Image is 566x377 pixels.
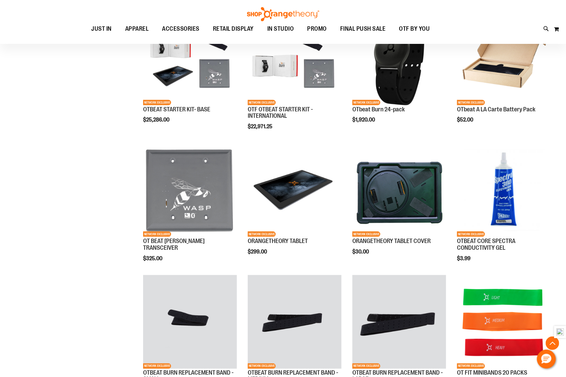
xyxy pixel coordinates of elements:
span: IN STUDIO [267,21,294,36]
a: PROMO [301,21,334,37]
span: NETWORK EXCLUSIVE [352,363,380,369]
span: $3.99 [457,255,471,262]
span: APPAREL [125,21,149,36]
a: OT FIT MINIBANDS 20 PACKS [457,370,527,376]
a: OT BEAT [PERSON_NAME] TRANSCEIVER [143,238,205,251]
a: OTBEAT CORE SPECTRA CONDUCTIVITY GELNETWORK EXCLUSIVE [457,143,551,238]
a: OTF OTBEAT STARTER KIT - INTERNATIONALNETWORK EXCLUSIVE [248,11,342,106]
a: ORANGETHEORY TABLET [248,238,308,244]
span: $1,920.00 [352,117,376,123]
a: OTBEAT STARTER KIT- BASENETWORK EXCLUSIVE [143,11,237,106]
a: OTbeat Burn 24-packNETWORK EXCLUSIVE [352,11,446,106]
span: FINAL PUSH SALE [340,21,386,36]
span: NETWORK EXCLUSIVE [248,363,276,369]
div: product [349,8,450,140]
a: OTbeat Burn 24-pack [352,106,405,113]
img: Product image for ORANGETHEORY TABLET [248,143,342,237]
img: Product image for OTBEAT BURN REPLACEMENT BAND - MEDIUM [248,275,342,369]
img: Product image for ORANGETHEORY TABLET COVER [352,143,446,237]
span: NETWORK EXCLUSIVE [143,232,171,237]
a: Product image for OTBEAT BURN REPLACEMENT BAND - LARGENETWORK EXCLUSIVE [352,275,446,370]
span: NETWORK EXCLUSIVE [352,100,380,105]
a: Product image for OT BEAT POE TRANSCEIVERNETWORK EXCLUSIVE [143,143,237,238]
a: OTBEAT STARTER KIT- BASE [143,106,210,113]
span: NETWORK EXCLUSIVE [143,363,171,369]
div: product [349,140,450,272]
span: NETWORK EXCLUSIVE [248,232,276,237]
span: $299.00 [248,249,268,255]
a: OTF OTBEAT STARTER KIT - INTERNATIONAL [248,106,313,119]
span: NETWORK EXCLUSIVE [457,100,485,105]
img: Product image for OTBEAT BURN REPLACEMENT BAND - LARGE [352,275,446,369]
span: JUST IN [91,21,112,36]
a: RETAIL DISPLAY [206,21,261,37]
a: IN STUDIO [261,21,301,36]
span: NETWORK EXCLUSIVE [248,100,276,105]
a: ORANGETHEORY TABLET COVER [352,238,431,244]
img: OTBEAT CORE SPECTRA CONDUCTIVITY GEL [457,143,551,237]
span: $25,286.00 [143,117,170,123]
span: NETWORK EXCLUSIVE [143,100,171,105]
span: NETWORK EXCLUSIVE [352,232,380,237]
a: OTBEAT CORE SPECTRA CONDUCTIVITY GEL [457,238,515,251]
button: Back To Top [546,336,559,350]
a: FINAL PUSH SALE [333,21,393,37]
span: NETWORK EXCLUSIVE [457,363,485,369]
span: $52.00 [457,117,474,123]
span: NETWORK EXCLUSIVE [457,232,485,237]
span: $325.00 [143,255,163,262]
span: $30.00 [352,249,370,255]
div: product [244,140,345,272]
div: product [140,140,240,278]
a: Product image for ORANGETHEORY TABLET COVERNETWORK EXCLUSIVE [352,143,446,238]
img: Product image for OTbeat A LA Carte Battery Pack [457,11,551,105]
div: product [454,140,554,278]
span: $22,971.25 [248,124,273,130]
div: product [140,8,240,140]
img: OTF OTBEAT STARTER KIT - INTERNATIONAL [248,11,342,105]
a: Product image for OTBEAT BURN REPLACEMENT BAND - MEDIUMNETWORK EXCLUSIVE [248,275,342,370]
a: Product image for OT FIT MINIBANDS 20 PACKSNETWORK EXCLUSIVE [457,275,551,370]
span: PROMO [307,21,327,36]
span: OTF BY YOU [399,21,430,36]
a: APPAREL [118,21,156,37]
button: Hello, have a question? Let’s chat. [537,350,556,369]
img: Product image for OT FIT MINIBANDS 20 PACKS [457,275,551,369]
img: OTBEAT STARTER KIT- BASE [143,11,237,105]
span: RETAIL DISPLAY [213,21,254,36]
span: ACCESSORIES [162,21,200,36]
a: OTF BY YOU [393,21,437,37]
a: Product image for ORANGETHEORY TABLETNETWORK EXCLUSIVE [248,143,342,238]
div: product [454,8,554,140]
a: Product image for OTbeat A LA Carte Battery PackNETWORK EXCLUSIVE [457,11,551,106]
div: product [244,8,345,147]
a: ACCESSORIES [156,21,207,37]
a: JUST IN [85,21,119,37]
a: OTbeat A LA Carte Battery Pack [457,106,535,113]
img: Shop Orangetheory [246,7,320,21]
img: OTbeat Burn 24-pack [352,11,446,105]
img: Product image for OT BEAT POE TRANSCEIVER [143,143,237,237]
a: Product image for OTBEAT BURN REPLACEMENT BAND - SMALLNETWORK EXCLUSIVE [143,275,237,370]
img: Product image for OTBEAT BURN REPLACEMENT BAND - SMALL [143,275,237,369]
